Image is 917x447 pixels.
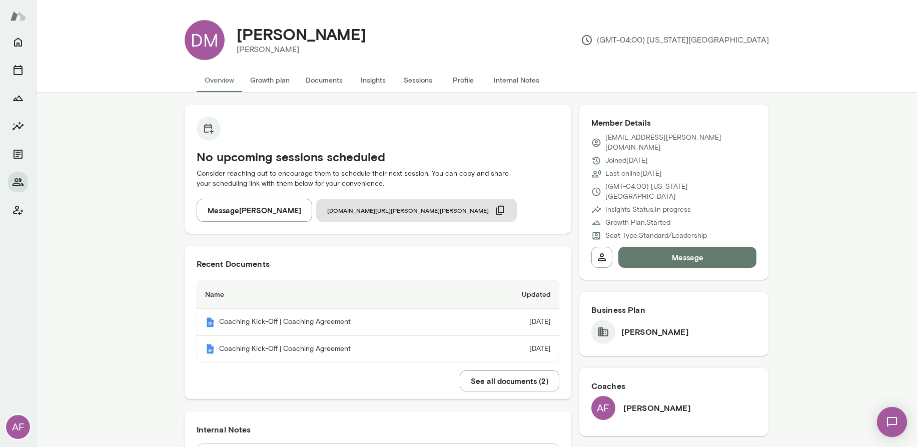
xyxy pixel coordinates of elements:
button: Message[PERSON_NAME] [197,199,312,222]
p: Seat Type: Standard/Leadership [605,231,707,241]
span: [DOMAIN_NAME][URL][PERSON_NAME][PERSON_NAME] [327,206,489,214]
p: Last online [DATE] [605,169,662,179]
td: [DATE] [480,336,559,362]
button: Internal Notes [486,68,547,92]
button: Documents [298,68,351,92]
div: DM [185,20,225,60]
button: Home [8,32,28,52]
th: Coaching Kick-Off | Coaching Agreement [197,309,480,336]
button: Growth Plan [8,88,28,108]
button: Growth plan [242,68,298,92]
img: Mento [205,317,215,327]
p: Joined [DATE] [605,156,648,166]
td: [DATE] [480,309,559,336]
p: Growth Plan: Started [605,218,670,228]
button: Sessions [396,68,441,92]
button: Documents [8,144,28,164]
h6: [PERSON_NAME] [623,402,691,414]
p: (GMT-04:00) [US_STATE][GEOGRAPHIC_DATA] [605,182,757,202]
button: Message [618,247,757,268]
h6: Business Plan [591,304,757,316]
button: Insights [8,116,28,136]
th: Coaching Kick-Off | Coaching Agreement [197,336,480,362]
p: Insights Status: In progress [605,205,691,215]
p: [PERSON_NAME] [237,44,366,56]
img: Mento [10,7,26,26]
button: Insights [351,68,396,92]
button: Profile [441,68,486,92]
p: [EMAIL_ADDRESS][PERSON_NAME][DOMAIN_NAME] [605,133,757,153]
th: Updated [480,280,559,309]
button: Members [8,172,28,192]
p: (GMT-04:00) [US_STATE][GEOGRAPHIC_DATA] [581,34,769,46]
h6: Recent Documents [197,258,559,270]
th: Name [197,280,480,309]
div: AF [6,415,30,439]
h6: Internal Notes [197,423,559,435]
p: Consider reaching out to encourage them to schedule their next session. You can copy and share yo... [197,169,559,189]
h6: Coaches [591,380,757,392]
h6: [PERSON_NAME] [621,326,689,338]
button: Overview [197,68,242,92]
h4: [PERSON_NAME] [237,25,366,44]
div: AF [591,396,615,420]
h5: No upcoming sessions scheduled [197,149,559,165]
button: Client app [8,200,28,220]
button: Sessions [8,60,28,80]
h6: Member Details [591,117,757,129]
button: See all documents (2) [460,370,559,391]
img: Mento [205,344,215,354]
button: [DOMAIN_NAME][URL][PERSON_NAME][PERSON_NAME] [316,199,517,222]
